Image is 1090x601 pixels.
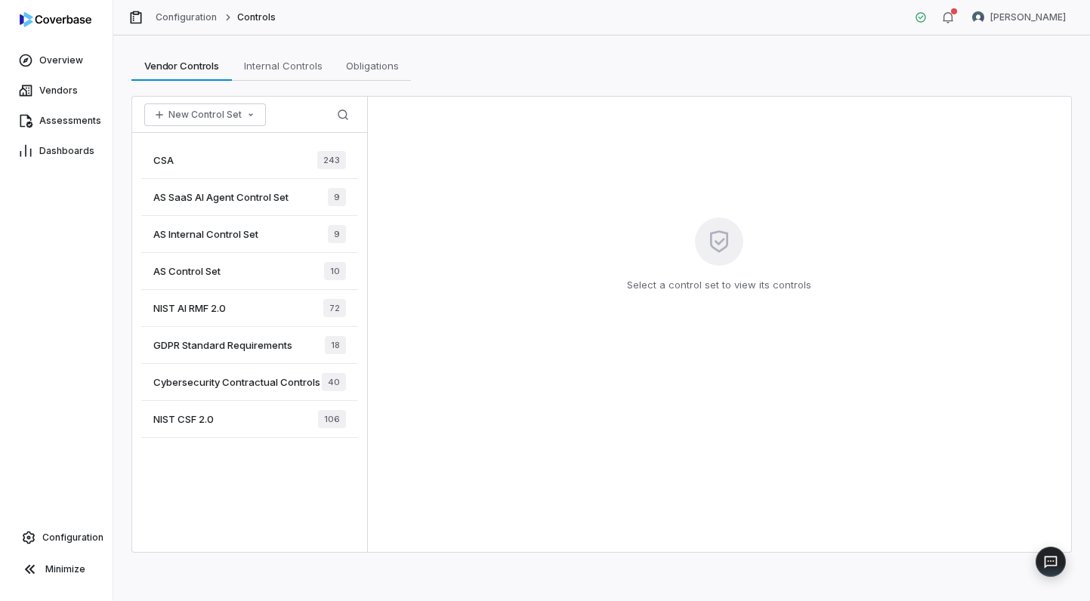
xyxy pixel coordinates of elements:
[141,142,358,179] a: CSA243
[153,227,258,241] span: AS Internal Control Set
[153,153,174,167] span: CSA
[322,373,346,391] span: 40
[328,225,346,243] span: 9
[20,12,91,27] img: Coverbase logo
[153,301,226,315] span: NIST AI RMF 2.0
[141,327,358,364] a: GDPR Standard Requirements18
[3,107,110,134] a: Assessments
[141,216,358,253] a: AS Internal Control Set9
[39,85,78,97] span: Vendors
[39,115,101,127] span: Assessments
[323,299,346,317] span: 72
[324,262,346,280] span: 10
[45,563,85,575] span: Minimize
[141,253,358,290] a: AS Control Set10
[153,264,221,278] span: AS Control Set
[237,11,276,23] span: Controls
[42,532,103,544] span: Configuration
[990,11,1066,23] span: [PERSON_NAME]
[141,364,358,401] a: Cybersecurity Contractual Controls40
[144,103,266,126] button: New Control Set
[340,56,405,76] span: Obligations
[141,290,358,327] a: NIST AI RMF 2.072
[6,554,107,584] button: Minimize
[153,190,289,204] span: AS SaaS AI Agent Control Set
[3,47,110,74] a: Overview
[141,401,358,438] a: NIST CSF 2.0106
[3,77,110,104] a: Vendors
[317,151,346,169] span: 243
[3,137,110,165] a: Dashboards
[153,412,214,426] span: NIST CSF 2.0
[138,56,225,76] span: Vendor Controls
[627,278,811,293] p: Select a control set to view its controls
[39,145,94,157] span: Dashboards
[972,11,984,23] img: Raquel Wilson avatar
[141,179,358,216] a: AS SaaS AI Agent Control Set9
[153,338,292,352] span: GDPR Standard Requirements
[156,11,218,23] a: Configuration
[325,336,346,354] span: 18
[39,54,83,66] span: Overview
[328,188,346,206] span: 9
[153,375,320,389] span: Cybersecurity Contractual Controls
[963,6,1075,29] button: Raquel Wilson avatar[PERSON_NAME]
[238,56,329,76] span: Internal Controls
[6,524,107,551] a: Configuration
[318,410,346,428] span: 106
